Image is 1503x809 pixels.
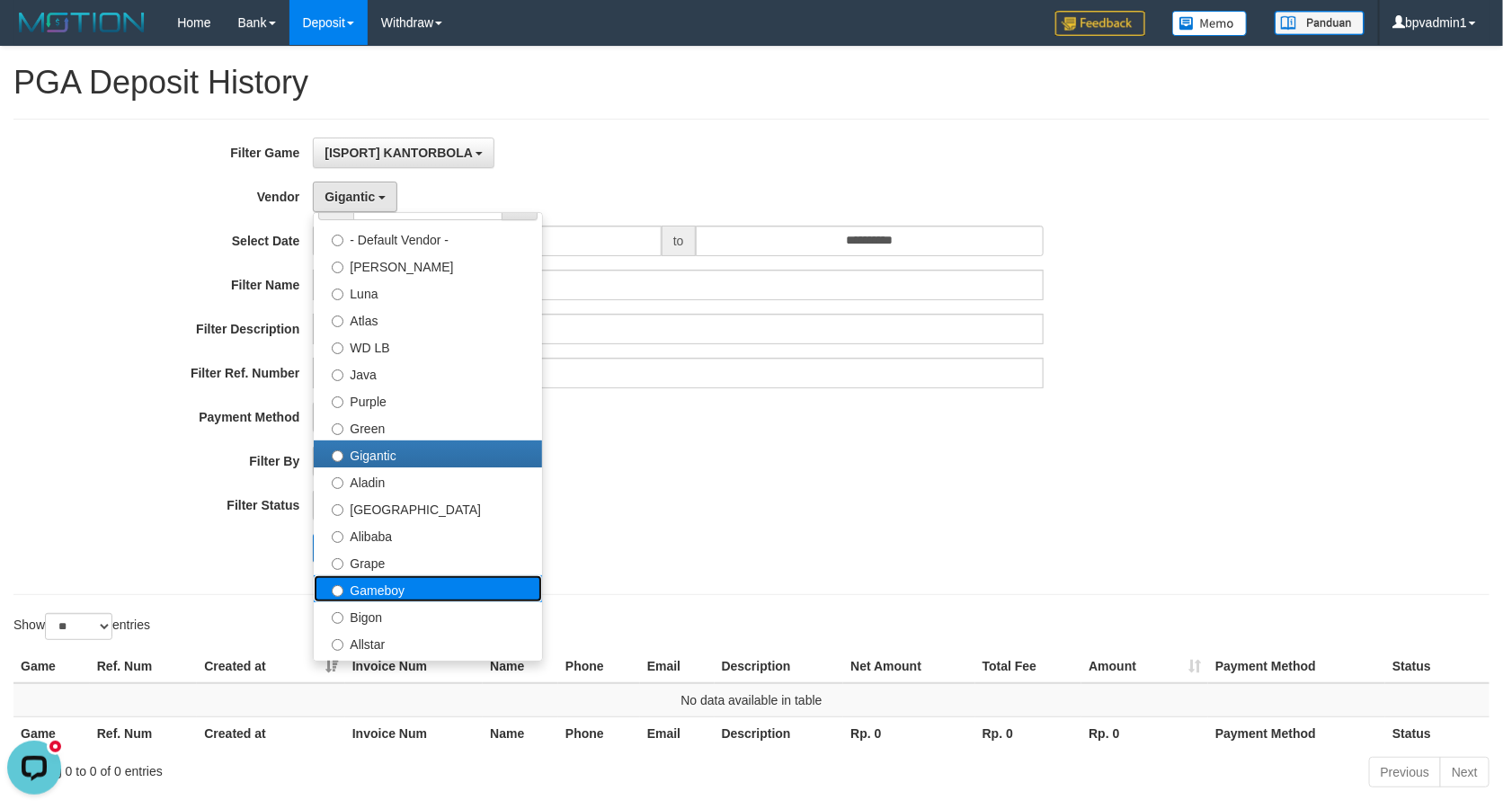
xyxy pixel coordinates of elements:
[345,716,483,750] th: Invoice Num
[332,504,343,516] input: [GEOGRAPHIC_DATA]
[13,683,1490,717] td: No data available in table
[313,182,397,212] button: Gigantic
[558,650,640,683] th: Phone
[332,531,343,543] input: Alibaba
[332,396,343,408] input: Purple
[332,342,343,354] input: WD LB
[314,548,542,575] label: Grape
[843,716,975,750] th: Rp. 0
[975,716,1082,750] th: Rp. 0
[314,467,542,494] label: Aladin
[90,650,198,683] th: Ref. Num
[314,279,542,306] label: Luna
[1369,757,1441,787] a: Previous
[1081,716,1208,750] th: Rp. 0
[332,423,343,435] input: Green
[483,650,558,683] th: Name
[7,7,61,61] button: Open LiveChat chat widget
[314,387,542,413] label: Purple
[483,716,558,750] th: Name
[558,716,640,750] th: Phone
[640,716,715,750] th: Email
[314,333,542,360] label: WD LB
[314,629,542,656] label: Allstar
[325,190,375,204] span: Gigantic
[1385,716,1490,750] th: Status
[1055,11,1145,36] img: Feedback.jpg
[45,613,112,640] select: Showentries
[1385,650,1490,683] th: Status
[332,585,343,597] input: Gameboy
[13,65,1490,101] h1: PGA Deposit History
[314,575,542,602] label: Gameboy
[13,650,90,683] th: Game
[332,612,343,624] input: Bigon
[332,262,343,273] input: [PERSON_NAME]
[314,360,542,387] label: Java
[90,716,198,750] th: Ref. Num
[715,716,844,750] th: Description
[332,558,343,570] input: Grape
[13,755,613,780] div: Showing 0 to 0 of 0 entries
[197,650,345,683] th: Created at: activate to sort column ascending
[313,138,494,168] button: [ISPORT] KANTORBOLA
[345,650,483,683] th: Invoice Num
[314,656,542,683] label: Xtr
[314,602,542,629] label: Bigon
[1172,11,1248,36] img: Button%20Memo.svg
[47,4,64,22] div: new message indicator
[640,650,715,683] th: Email
[332,316,343,327] input: Atlas
[1275,11,1365,35] img: panduan.png
[314,413,542,440] label: Green
[314,521,542,548] label: Alibaba
[314,440,542,467] label: Gigantic
[332,477,343,489] input: Aladin
[715,650,844,683] th: Description
[13,613,150,640] label: Show entries
[314,252,542,279] label: [PERSON_NAME]
[13,716,90,750] th: Game
[332,639,343,651] input: Allstar
[197,716,345,750] th: Created at
[662,226,696,256] span: to
[1081,650,1208,683] th: Amount: activate to sort column ascending
[314,225,542,252] label: - Default Vendor -
[1208,650,1385,683] th: Payment Method
[332,450,343,462] input: Gigantic
[1208,716,1385,750] th: Payment Method
[332,235,343,246] input: - Default Vendor -
[332,289,343,300] input: Luna
[843,650,975,683] th: Net Amount
[325,146,472,160] span: [ISPORT] KANTORBOLA
[314,306,542,333] label: Atlas
[314,494,542,521] label: [GEOGRAPHIC_DATA]
[1440,757,1490,787] a: Next
[975,650,1082,683] th: Total Fee
[332,369,343,381] input: Java
[13,9,150,36] img: MOTION_logo.png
